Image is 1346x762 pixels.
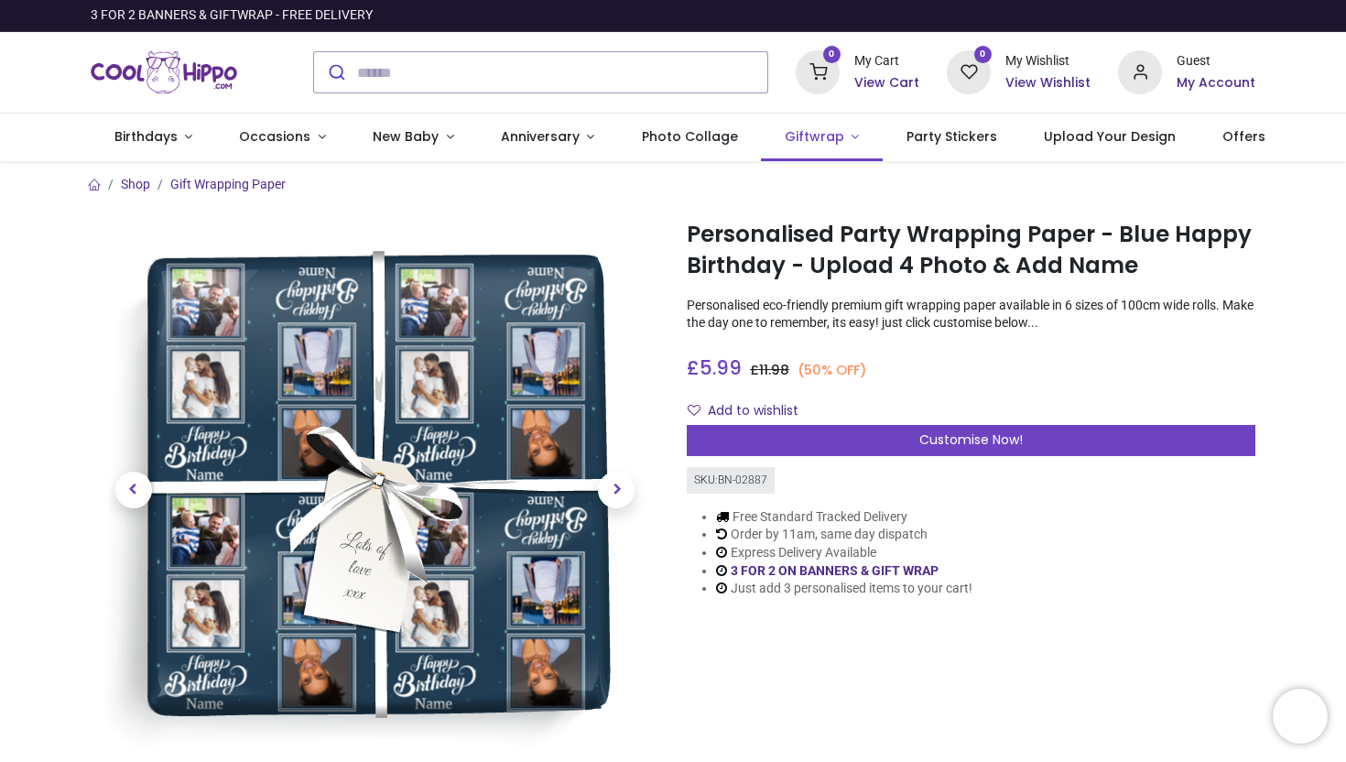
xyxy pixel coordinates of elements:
[1222,127,1265,146] span: Offers
[687,396,814,427] button: Add to wishlistAdd to wishlist
[688,404,700,417] i: Add to wishlist
[716,544,972,562] li: Express Delivery Available
[785,127,844,146] span: Giftwrap
[761,114,883,161] a: Giftwrap
[91,47,237,98] a: Logo of Cool Hippo
[796,64,840,79] a: 0
[854,52,919,71] div: My Cart
[731,563,939,578] a: 3 FOR 2 ON BANNERS & GIFT WRAP
[314,52,357,93] button: Submit
[350,114,478,161] a: New Baby
[716,526,972,544] li: Order by 11am, same day dispatch
[574,298,659,682] a: Next
[687,219,1255,282] h1: Personalised Party Wrapping Paper - Blue Happy Birthday - Upload 4 Photo & Add Name
[823,46,841,63] sup: 0
[91,298,176,682] a: Previous
[854,74,919,93] a: View Cart
[373,127,439,146] span: New Baby
[477,114,618,161] a: Anniversary
[759,361,789,379] span: 11.98
[700,354,742,381] span: 5.99
[239,127,310,146] span: Occasions
[798,361,867,380] small: (50% OFF)
[947,64,991,79] a: 0
[687,297,1255,332] p: Personalised eco-friendly premium gift wrapping paper available in 6 sizes of 100cm wide rolls. M...
[716,580,972,598] li: Just add 3 personalised items to your cart!
[91,114,216,161] a: Birthdays
[1044,127,1176,146] span: Upload Your Design
[974,46,992,63] sup: 0
[114,127,178,146] span: Birthdays
[687,354,742,381] span: £
[91,47,237,98] img: Cool Hippo
[1273,689,1328,744] iframe: Brevo live chat
[687,467,775,494] div: SKU: BN-02887
[871,6,1255,25] iframe: Customer reviews powered by Trustpilot
[1005,74,1091,93] a: View Wishlist
[501,127,580,146] span: Anniversary
[1005,52,1091,71] div: My Wishlist
[919,430,1023,449] span: Customise Now!
[216,114,350,161] a: Occasions
[906,127,997,146] span: Party Stickers
[121,177,150,191] a: Shop
[170,177,286,191] a: Gift Wrapping Paper
[642,127,738,146] span: Photo Collage
[598,472,635,508] span: Next
[115,472,152,508] span: Previous
[91,6,373,25] div: 3 FOR 2 BANNERS & GIFTWRAP - FREE DELIVERY
[1177,74,1255,93] a: My Account
[1177,52,1255,71] div: Guest
[716,508,972,527] li: Free Standard Tracked Delivery
[750,361,789,379] span: £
